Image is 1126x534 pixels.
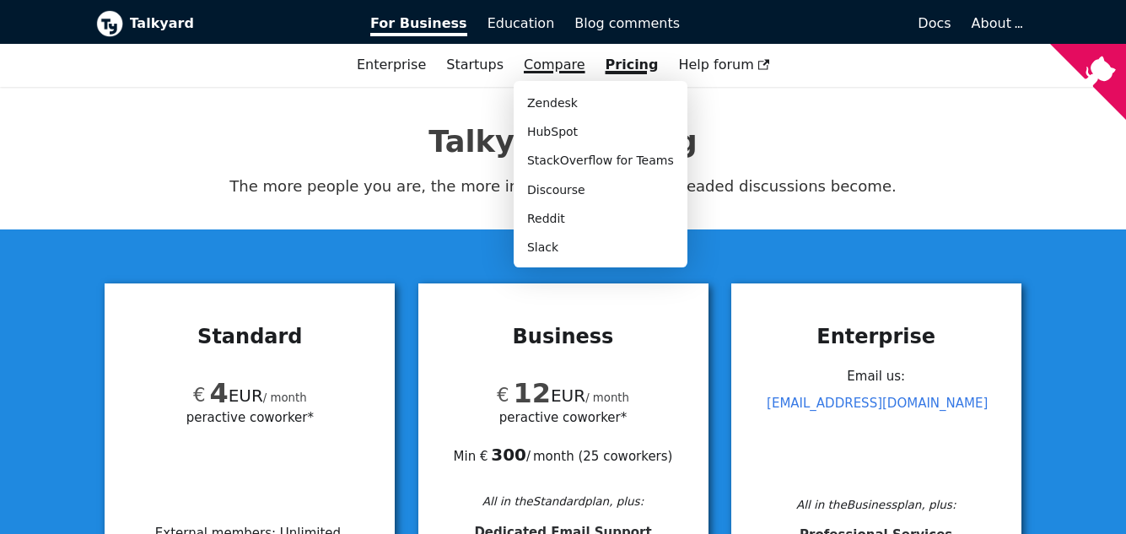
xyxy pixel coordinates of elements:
b: Talkyard [130,13,347,35]
a: Pricing [595,51,669,79]
h3: Business [439,324,688,349]
a: Discourse [520,177,681,203]
span: EUR [193,386,263,406]
span: Docs [918,15,951,31]
h3: Enterprise [752,324,1001,349]
h3: Standard [125,324,374,349]
span: per active coworker* [499,407,627,427]
span: € [193,384,206,406]
h1: Talkyard Pricing [96,123,1031,160]
span: For Business [370,15,467,36]
span: 4 [209,377,228,409]
img: Talkyard logo [96,10,123,37]
span: Blog comments [574,15,680,31]
a: HubSpot [520,119,681,145]
a: StackOverflow for Teams [520,148,681,174]
a: Zendesk [520,90,681,116]
a: Docs [690,9,962,38]
div: All in the Standard plan, plus: [439,492,688,510]
div: All in the Business plan, plus: [752,495,1001,514]
span: Education [488,15,555,31]
div: Min € / month ( 25 coworkers ) [439,427,688,466]
small: / month [263,391,307,404]
a: Talkyard logoTalkyard [96,10,347,37]
a: For Business [360,9,477,38]
a: Help forum [668,51,779,79]
a: About [972,15,1021,31]
span: € [497,384,509,406]
span: EUR [497,386,585,406]
span: per active coworker* [186,407,314,427]
span: 12 [513,377,551,409]
a: Enterprise [347,51,436,79]
b: 300 [491,445,526,465]
small: / month [585,391,629,404]
a: Education [477,9,565,38]
div: Email us: [752,363,1001,491]
p: The more people you are, the more important Talkyard's threaded discussions become. [96,174,1031,199]
a: [EMAIL_ADDRESS][DOMAIN_NAME] [767,396,988,411]
span: Help forum [678,57,769,73]
a: Compare [524,57,585,73]
a: Reddit [520,206,681,232]
a: Blog comments [564,9,690,38]
a: Slack [520,235,681,261]
a: Startups [436,51,514,79]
